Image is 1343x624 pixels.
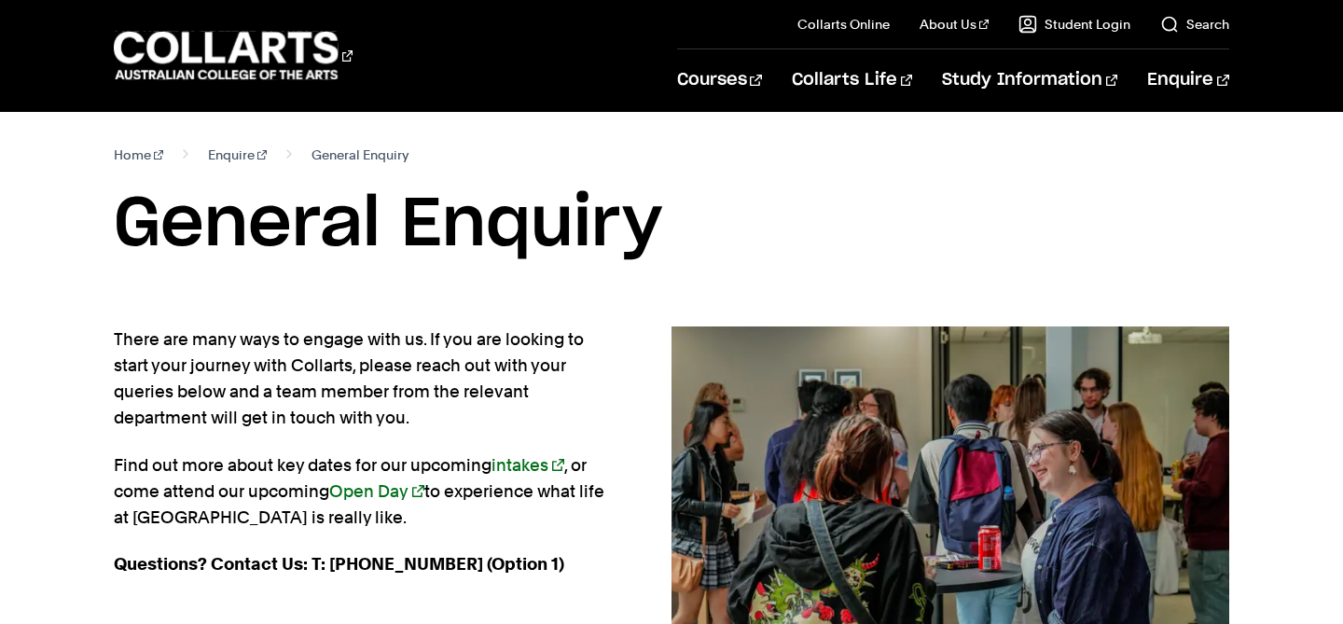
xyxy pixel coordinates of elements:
[920,15,989,34] a: About Us
[114,452,612,531] p: Find out more about key dates for our upcoming , or come attend our upcoming to experience what l...
[1160,15,1229,34] a: Search
[114,326,612,431] p: There are many ways to engage with us. If you are looking to start your journey with Collarts, pl...
[329,481,423,501] a: Open Day
[208,142,267,168] a: Enquire
[792,49,912,111] a: Collarts Life
[114,142,163,168] a: Home
[114,29,353,82] div: Go to homepage
[1018,15,1130,34] a: Student Login
[114,554,564,574] strong: Questions? Contact Us: T: [PHONE_NUMBER] (Option 1)
[797,15,890,34] a: Collarts Online
[492,455,563,475] a: intakes
[312,142,408,168] span: General Enquiry
[1147,49,1228,111] a: Enquire
[677,49,762,111] a: Courses
[942,49,1117,111] a: Study Information
[114,183,1228,267] h1: General Enquiry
